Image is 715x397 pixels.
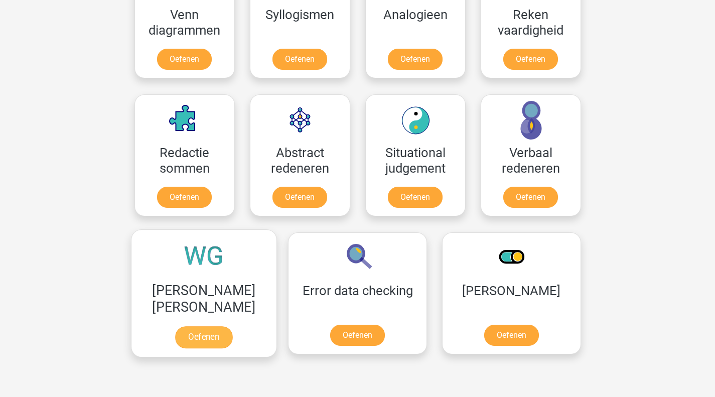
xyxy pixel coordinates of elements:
a: Oefenen [503,187,558,208]
a: Oefenen [484,325,539,346]
a: Oefenen [388,187,443,208]
a: Oefenen [175,326,232,348]
a: Oefenen [388,49,443,70]
a: Oefenen [272,187,327,208]
a: Oefenen [503,49,558,70]
a: Oefenen [330,325,385,346]
a: Oefenen [272,49,327,70]
a: Oefenen [157,49,212,70]
a: Oefenen [157,187,212,208]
